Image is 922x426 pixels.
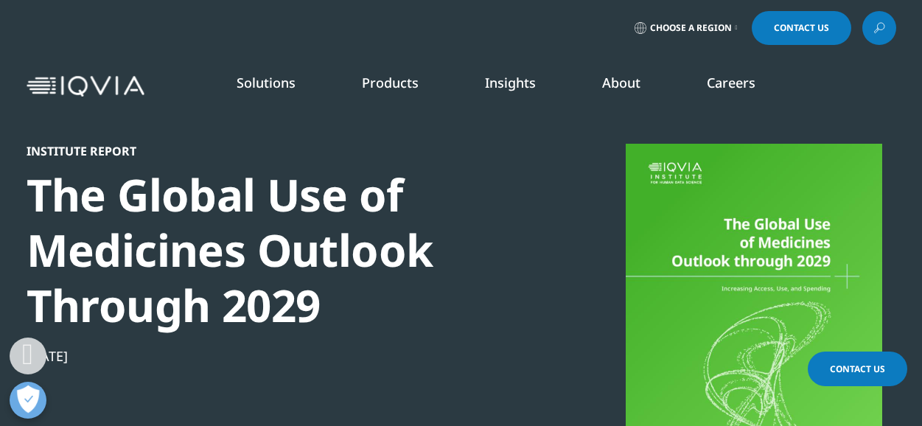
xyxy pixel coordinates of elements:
[485,74,536,91] a: Insights
[650,22,732,34] span: Choose a Region
[602,74,640,91] a: About
[27,76,144,97] img: IQVIA Healthcare Information Technology and Pharma Clinical Research Company
[27,167,532,333] div: The Global Use of Medicines Outlook Through 2029
[362,74,419,91] a: Products
[752,11,851,45] a: Contact Us
[27,144,532,158] div: Institute Report
[150,52,896,121] nav: Primary
[27,347,532,365] div: [DATE]
[707,74,755,91] a: Careers
[237,74,296,91] a: Solutions
[830,363,885,375] span: Contact Us
[10,382,46,419] button: Open Preferences
[808,352,907,386] a: Contact Us
[774,24,829,32] span: Contact Us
